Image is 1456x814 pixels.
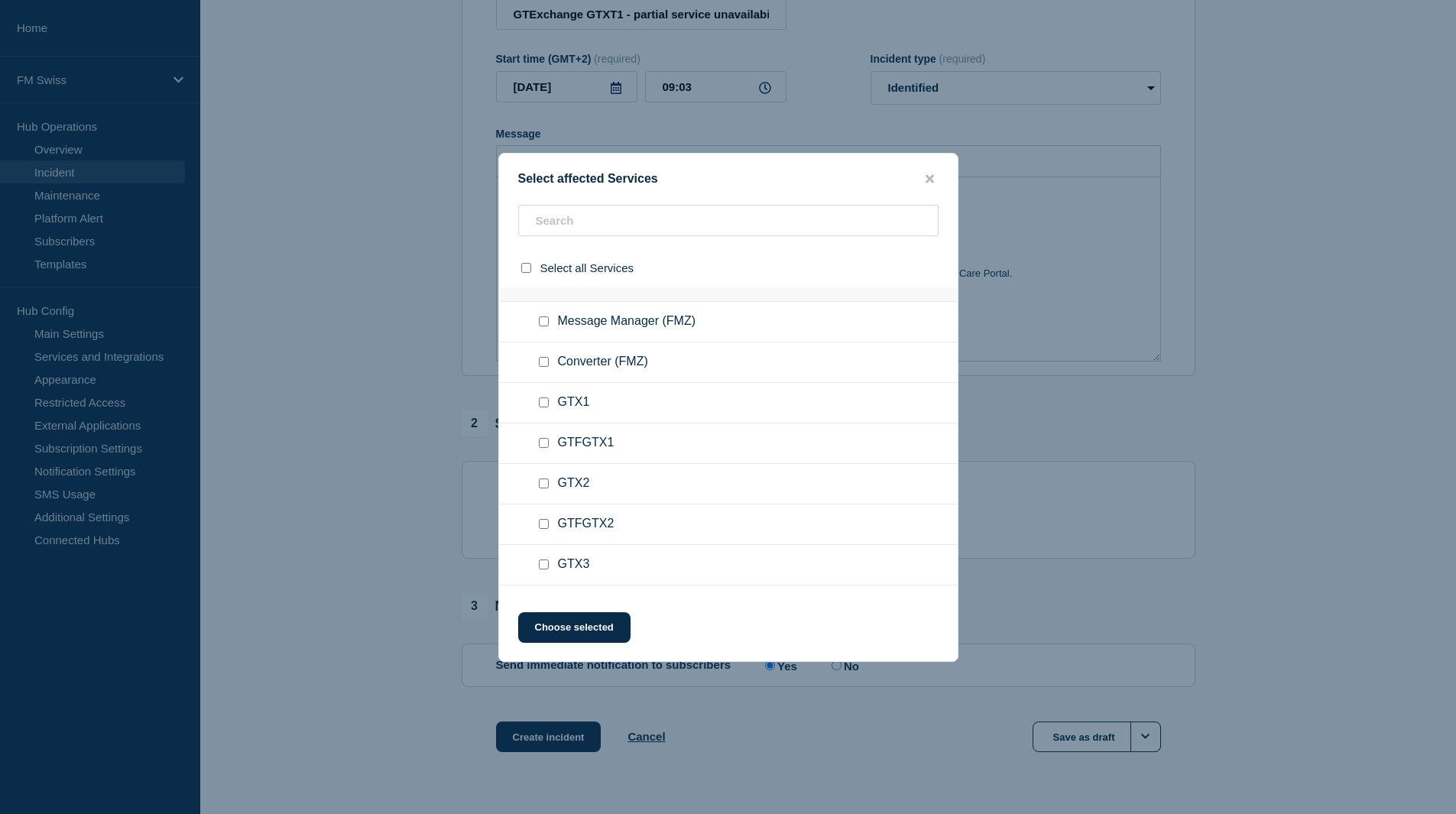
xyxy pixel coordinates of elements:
[539,316,549,326] input: Message Manager (FMZ) checkbox
[499,172,958,186] div: Select affected Services
[558,557,590,572] span: GTX3
[539,478,549,488] input: GTX2 checkbox
[558,355,648,370] span: Converter (FMZ)
[558,395,590,410] span: GTX1
[540,261,634,274] span: Select all Services
[539,559,549,569] input: GTX3 checkbox
[518,612,631,643] button: Choose selected
[558,314,696,329] span: Message Manager (FMZ)
[558,517,615,532] span: GTFGTX2
[521,263,531,273] input: select all checkbox
[921,172,939,186] button: close button
[558,476,590,491] span: GTX2
[539,397,549,407] input: GTX1 checkbox
[539,357,549,367] input: Converter (FMZ) checkbox
[539,438,549,448] input: GTFGTX1 checkbox
[518,205,939,236] input: Search
[539,519,549,529] input: GTFGTX2 checkbox
[558,436,615,451] span: GTFGTX1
